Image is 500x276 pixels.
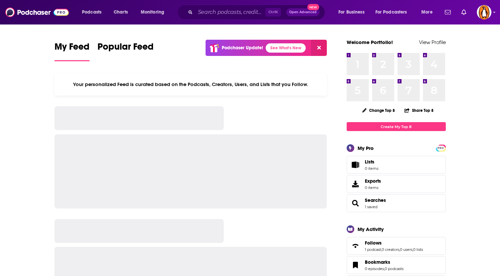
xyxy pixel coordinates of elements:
div: Search podcasts, credits, & more... [183,5,331,20]
span: , [412,247,413,252]
span: 0 items [365,185,381,190]
button: open menu [417,7,441,18]
a: Follows [349,241,362,251]
span: For Podcasters [375,8,407,17]
div: My Pro [358,145,374,151]
span: , [381,247,382,252]
span: Monitoring [141,8,164,17]
a: Bookmarks [365,259,404,265]
button: Open AdvancedNew [286,8,320,16]
a: 0 podcasts [385,266,404,271]
a: 1 saved [365,205,377,209]
a: Create My Top 8 [347,122,446,131]
a: Searches [365,197,386,203]
button: Show profile menu [477,5,491,20]
span: Podcasts [82,8,101,17]
div: Your personalized Feed is curated based on the Podcasts, Creators, Users, and Lists that you Follow. [55,73,327,96]
div: My Activity [358,226,384,232]
a: Welcome Portfolio! [347,39,393,45]
a: Show notifications dropdown [459,7,469,18]
button: open menu [371,7,417,18]
a: PRO [437,145,445,150]
a: Searches [349,199,362,208]
a: 1 podcast [365,247,381,252]
span: My Feed [55,41,90,56]
span: Exports [349,179,362,189]
button: open menu [77,7,110,18]
a: 0 users [400,247,412,252]
span: More [421,8,433,17]
span: Bookmarks [347,256,446,274]
img: User Profile [477,5,491,20]
a: My Feed [55,41,90,61]
span: Lists [365,159,374,165]
a: Popular Feed [97,41,154,61]
a: Charts [109,7,132,18]
p: Podchaser Update! [222,45,263,51]
span: Exports [365,178,381,184]
a: 0 episodes [365,266,384,271]
span: Charts [114,8,128,17]
span: Open Advanced [289,11,317,14]
a: See What's New [266,43,306,53]
span: For Business [338,8,365,17]
img: Podchaser - Follow, Share and Rate Podcasts [5,6,69,19]
a: Bookmarks [349,260,362,270]
a: Follows [365,240,423,246]
span: Ctrl K [265,8,281,17]
button: Share Top 8 [404,104,434,117]
span: 0 items [365,166,378,171]
button: open menu [334,7,373,18]
span: Follows [347,237,446,255]
span: , [384,266,385,271]
a: 0 creators [382,247,399,252]
a: View Profile [419,39,446,45]
span: , [399,247,400,252]
span: Bookmarks [365,259,390,265]
span: Logged in as penguin_portfolio [477,5,491,20]
a: Show notifications dropdown [442,7,453,18]
button: open menu [136,7,173,18]
span: Follows [365,240,382,246]
span: Searches [347,194,446,212]
a: 0 lists [413,247,423,252]
span: Lists [365,159,378,165]
a: Lists [347,156,446,174]
span: Popular Feed [97,41,154,56]
span: New [307,4,319,10]
span: Lists [349,160,362,169]
button: Change Top 8 [358,106,399,115]
input: Search podcasts, credits, & more... [195,7,265,18]
a: Exports [347,175,446,193]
